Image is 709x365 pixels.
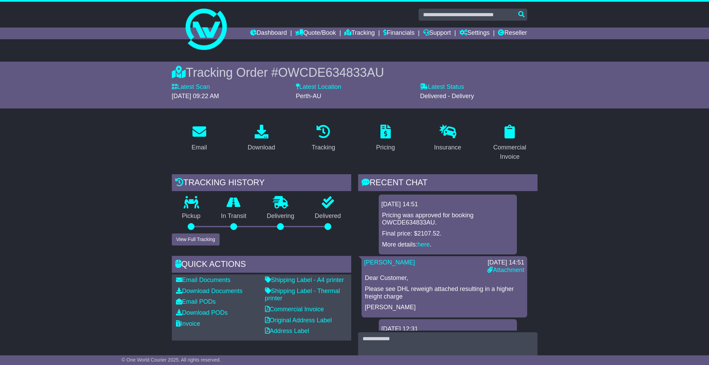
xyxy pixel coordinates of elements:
[176,288,243,294] a: Download Documents
[487,259,524,267] div: [DATE] 14:51
[418,241,430,248] a: here
[459,28,490,39] a: Settings
[365,304,524,311] p: [PERSON_NAME]
[382,212,513,227] p: Pricing was approved for booking OWCDE634833AU.
[382,230,513,238] p: Final price: $2107.52.
[172,256,351,274] div: Quick Actions
[176,277,231,283] a: Email Documents
[358,174,538,193] div: RECENT CHAT
[172,65,538,80] div: Tracking Order #
[434,143,461,152] div: Insurance
[296,93,321,100] span: Perth-AU
[250,28,287,39] a: Dashboard
[383,28,414,39] a: Financials
[265,306,324,313] a: Commercial Invoice
[381,201,514,208] div: [DATE] 14:51
[312,143,335,152] div: Tracking
[176,298,216,305] a: Email PODs
[487,143,533,161] div: Commercial Invoice
[423,28,451,39] a: Support
[498,28,527,39] a: Reseller
[344,28,375,39] a: Tracking
[296,83,341,91] label: Latest Location
[187,122,211,155] a: Email
[265,288,340,302] a: Shipping Label - Thermal printer
[278,65,384,80] span: OWCDE634833AU
[172,212,211,220] p: Pickup
[420,93,474,100] span: Delivered - Delivery
[265,327,309,334] a: Address Label
[172,83,210,91] label: Latest Scan
[365,285,524,300] p: Please see DHL reweigh attached resulting in a higher freight charge
[265,317,332,324] a: Original Address Label
[487,267,524,273] a: Attachment
[307,122,340,155] a: Tracking
[382,241,513,249] p: More details: .
[176,320,200,327] a: Invoice
[172,93,219,100] span: [DATE] 09:22 AM
[381,325,514,333] div: [DATE] 12:31
[172,233,220,246] button: View Full Tracking
[482,122,538,164] a: Commercial Invoice
[211,212,257,220] p: In Transit
[376,143,395,152] div: Pricing
[172,174,351,193] div: Tracking history
[372,122,399,155] a: Pricing
[247,143,275,152] div: Download
[257,212,305,220] p: Delivering
[295,28,336,39] a: Quote/Book
[364,259,415,266] a: [PERSON_NAME]
[365,274,524,282] p: Dear Customer,
[122,357,221,363] span: © One World Courier 2025. All rights reserved.
[430,122,466,155] a: Insurance
[176,309,228,316] a: Download PODs
[265,277,344,283] a: Shipping Label - A4 printer
[420,83,464,91] label: Latest Status
[304,212,351,220] p: Delivered
[243,122,279,155] a: Download
[191,143,207,152] div: Email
